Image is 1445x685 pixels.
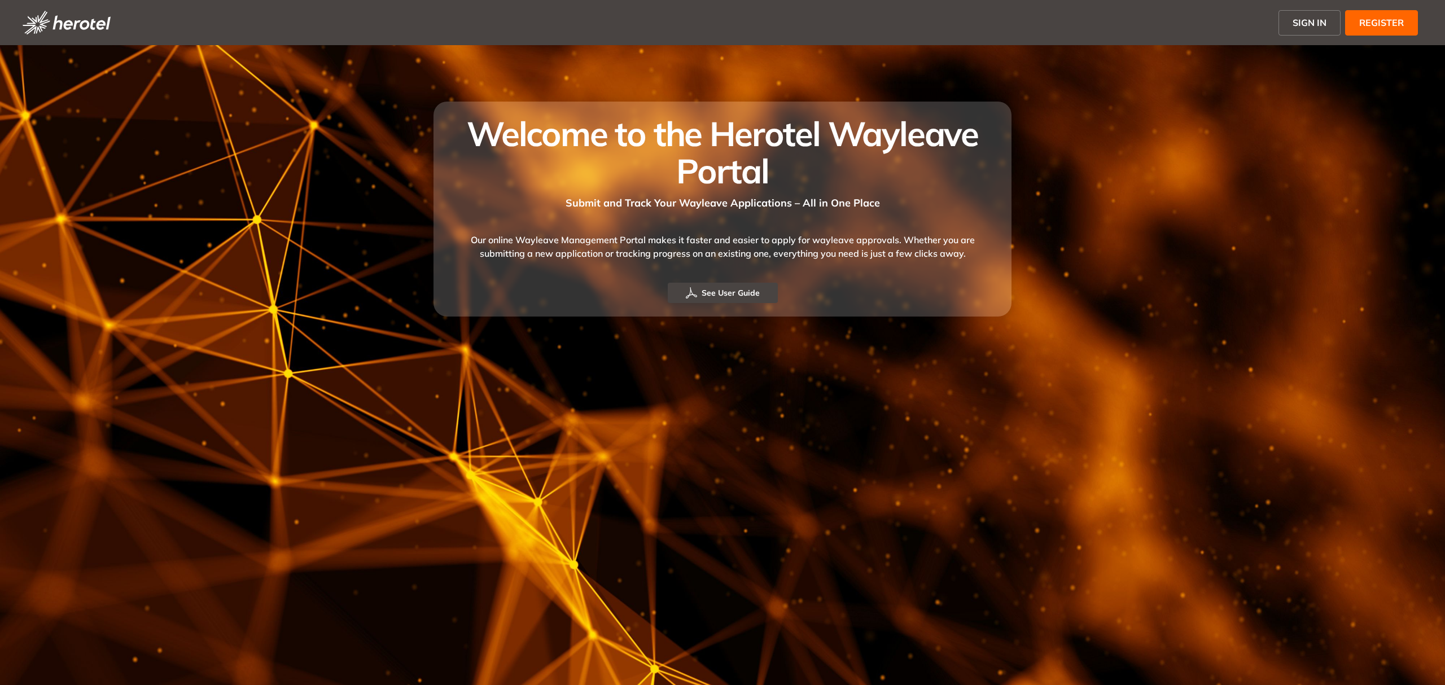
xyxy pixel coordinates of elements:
span: Welcome to the Herotel Wayleave Portal [467,112,978,192]
button: REGISTER [1345,10,1418,36]
img: logo [23,11,111,34]
span: SIGN IN [1293,16,1326,29]
span: See User Guide [702,287,760,299]
div: Our online Wayleave Management Portal makes it faster and easier to apply for wayleave approvals.... [447,210,998,283]
button: See User Guide [668,283,778,303]
button: SIGN IN [1278,10,1341,36]
span: REGISTER [1359,16,1404,29]
div: Submit and Track Your Wayleave Applications – All in One Place [447,190,998,210]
